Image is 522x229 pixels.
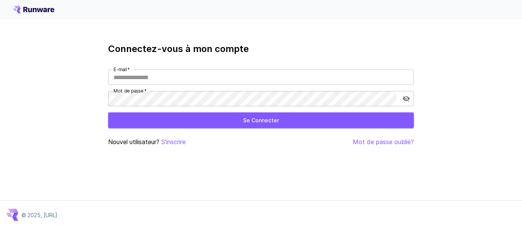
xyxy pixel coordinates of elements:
[108,43,249,54] font: Connectez-vous à mon compte
[399,92,413,106] button: activer la visibilité du mot de passe
[113,88,143,94] font: Mot de passe
[113,67,126,72] font: E-mail
[243,117,279,123] font: Se connecter
[161,138,186,146] font: S'inscrire
[353,137,414,147] button: Mot de passe oublié?
[21,212,57,218] font: © 2025, [URL]
[108,112,414,128] button: Se connecter
[161,137,186,147] button: S'inscrire
[353,138,414,146] font: Mot de passe oublié?
[108,138,159,146] font: Nouvel utilisateur?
